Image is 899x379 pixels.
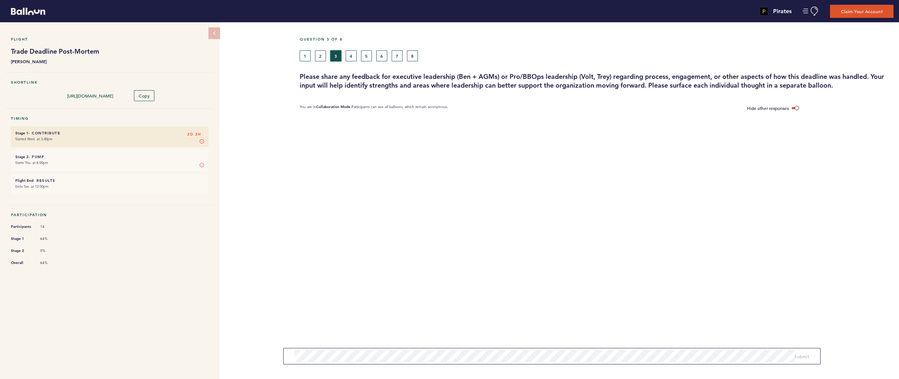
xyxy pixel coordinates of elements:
time: Ends Tue. at 12:00pm [15,184,49,189]
button: 5 [361,50,372,61]
h6: - Pump [15,154,204,159]
span: 64% [40,236,62,241]
time: Started Wed. at 3:40pm [15,137,53,141]
h6: - Results [15,178,204,183]
span: 14 [40,224,62,229]
h3: Please share any feedback for executive leadership (Ben + AGMs) or Pro/BBOps leadership (Volt, Tr... [300,72,894,90]
span: 0% [40,248,62,253]
h4: Pirates [773,7,792,16]
h1: Trade Deadline Post-Mortem [11,47,208,56]
button: 4 [346,50,357,61]
b: Collaboration Mode. [316,104,351,109]
span: Stage 1 [11,235,33,242]
small: Flight End [15,178,33,183]
span: 2D 2H [187,131,201,138]
button: 3 [330,50,341,61]
button: 6 [376,50,387,61]
span: 64% [40,260,62,265]
time: Starts Thu. at 6:00pm [15,160,48,165]
a: Balloon [5,7,45,15]
span: Participants [11,223,33,230]
h5: Participation [11,213,208,217]
button: 7 [392,50,403,61]
button: Copy [134,90,154,101]
h5: Question 3 of 8 [300,37,894,42]
small: Stage 1 [15,131,28,135]
p: You are in Participants can see all balloons, which remain anonymous. [300,104,448,112]
h6: - Contribute [15,131,204,135]
h5: Shortlink [11,80,208,85]
button: 1 [300,50,311,61]
button: 2 [315,50,326,61]
span: Hide other responses [747,105,789,111]
button: Claim Your Account [830,5,894,18]
svg: Balloon [11,8,45,15]
button: 8 [407,50,418,61]
small: Stage 2 [15,154,28,159]
h5: Flight [11,37,208,42]
span: Stage 2 [11,247,33,254]
span: Submit [794,353,809,359]
span: Copy [139,93,150,99]
span: Overall [11,259,33,267]
b: [PERSON_NAME] [11,58,208,65]
button: Manage Account [803,7,819,16]
h5: Timing [11,116,208,121]
button: Submit [794,353,809,360]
